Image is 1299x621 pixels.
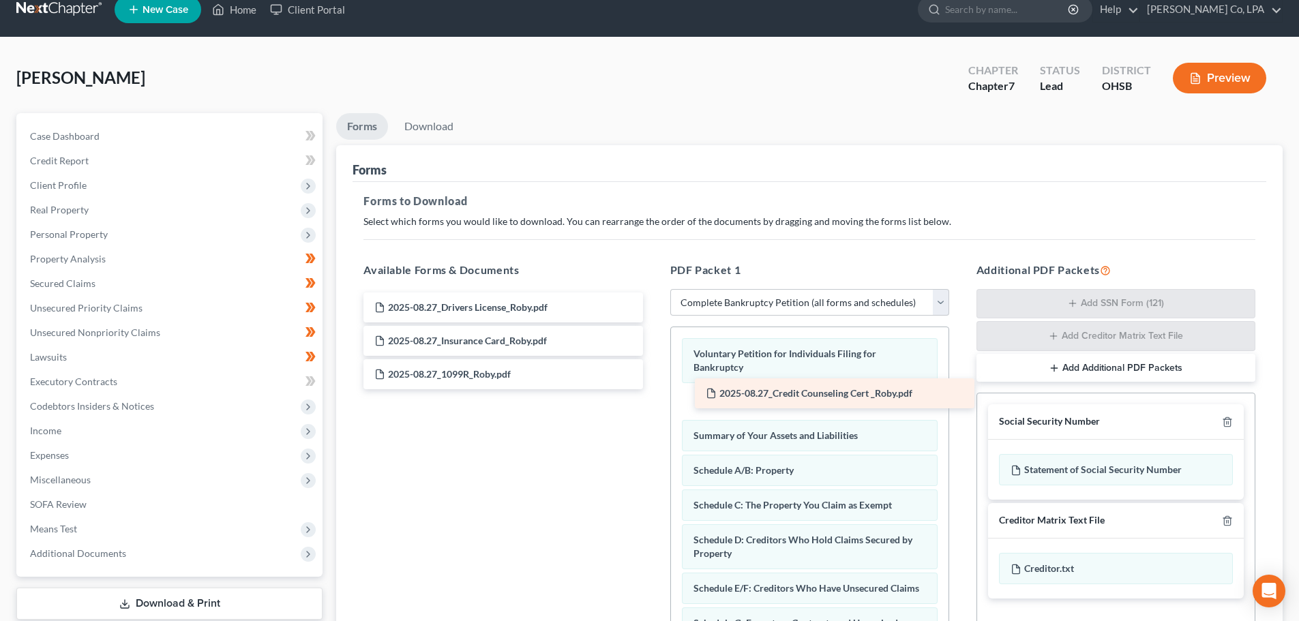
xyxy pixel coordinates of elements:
[976,289,1255,319] button: Add SSN Form (121)
[30,547,126,559] span: Additional Documents
[393,113,464,140] a: Download
[336,113,388,140] a: Forms
[30,155,89,166] span: Credit Report
[30,253,106,264] span: Property Analysis
[19,271,323,296] a: Secured Claims
[19,149,323,173] a: Credit Report
[999,454,1233,485] div: Statement of Social Security Number
[30,228,108,240] span: Personal Property
[19,296,323,320] a: Unsecured Priority Claims
[143,5,188,15] span: New Case
[16,588,323,620] a: Download & Print
[1040,63,1080,78] div: Status
[1102,78,1151,94] div: OHSB
[353,162,387,178] div: Forms
[19,492,323,517] a: SOFA Review
[693,348,876,373] span: Voluntary Petition for Individuals Filing for Bankruptcy
[363,193,1255,209] h5: Forms to Download
[1253,575,1285,607] div: Open Intercom Messenger
[1173,63,1266,93] button: Preview
[30,498,87,510] span: SOFA Review
[30,425,61,436] span: Income
[388,335,547,346] span: 2025-08.27_Insurance Card_Roby.pdf
[693,499,892,511] span: Schedule C: The Property You Claim as Exempt
[693,534,912,559] span: Schedule D: Creditors Who Hold Claims Secured by Property
[16,67,145,87] span: [PERSON_NAME]
[719,387,912,399] span: 2025-08.27_Credit Counseling Cert _Roby.pdf
[968,78,1018,94] div: Chapter
[968,63,1018,78] div: Chapter
[30,277,95,289] span: Secured Claims
[19,369,323,394] a: Executory Contracts
[30,449,69,461] span: Expenses
[363,262,642,278] h5: Available Forms & Documents
[30,376,117,387] span: Executory Contracts
[30,351,67,363] span: Lawsuits
[693,429,858,441] span: Summary of Your Assets and Liabilities
[363,215,1255,228] p: Select which forms you would like to download. You can rearrange the order of the documents by dr...
[19,345,323,369] a: Lawsuits
[670,262,949,278] h5: PDF Packet 1
[1009,79,1015,92] span: 7
[976,321,1255,351] button: Add Creditor Matrix Text File
[30,474,91,485] span: Miscellaneous
[19,124,323,149] a: Case Dashboard
[388,368,511,380] span: 2025-08.27_1099R_Roby.pdf
[30,400,154,412] span: Codebtors Insiders & Notices
[1102,63,1151,78] div: District
[976,354,1255,382] button: Add Additional PDF Packets
[30,327,160,338] span: Unsecured Nonpriority Claims
[19,320,323,345] a: Unsecured Nonpriority Claims
[30,130,100,142] span: Case Dashboard
[30,523,77,534] span: Means Test
[388,301,548,313] span: 2025-08.27_Drivers License_Roby.pdf
[693,582,919,594] span: Schedule E/F: Creditors Who Have Unsecured Claims
[976,262,1255,278] h5: Additional PDF Packets
[30,179,87,191] span: Client Profile
[999,553,1233,584] div: Creditor.txt
[999,415,1100,428] div: Social Security Number
[693,464,794,476] span: Schedule A/B: Property
[999,514,1105,527] div: Creditor Matrix Text File
[30,204,89,215] span: Real Property
[19,247,323,271] a: Property Analysis
[1040,78,1080,94] div: Lead
[30,302,143,314] span: Unsecured Priority Claims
